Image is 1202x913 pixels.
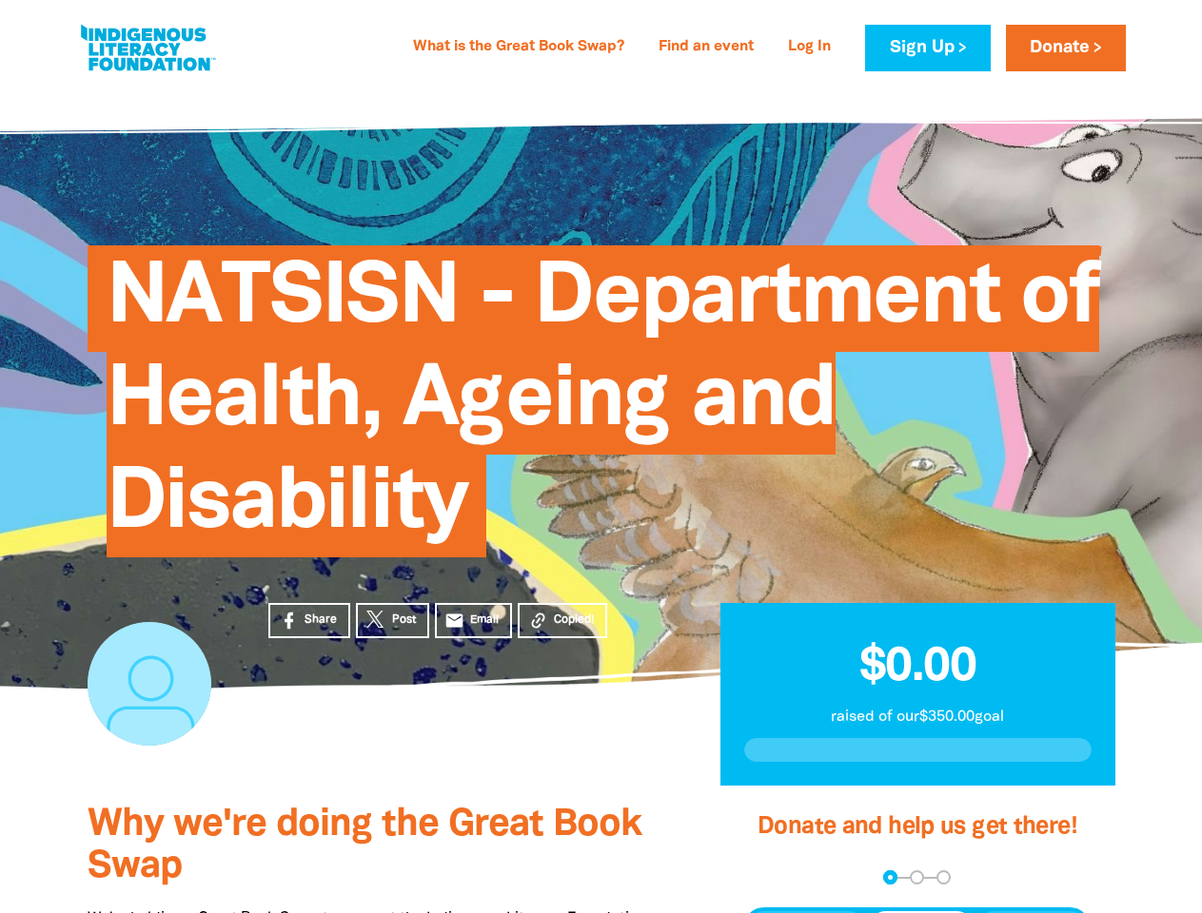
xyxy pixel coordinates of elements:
[392,612,416,629] span: Post
[647,32,765,63] a: Find an event
[865,25,990,71] a: Sign Up
[444,611,464,631] i: email
[936,870,951,884] button: Navigate to step 3 of 3 to enter your payment details
[518,603,607,638] button: Copied!
[758,816,1077,838] span: Donate and help us get there!
[1006,25,1126,71] a: Donate
[910,870,924,884] button: Navigate to step 2 of 3 to enter your details
[88,807,641,884] span: Why we're doing the Great Book Swap
[554,612,594,629] span: Copied!
[859,646,976,690] span: $0.00
[744,706,1092,728] p: raised of our $350.00 goal
[356,603,429,638] a: Post
[107,260,1099,557] span: NATSISN - Department of Health, Ageing and Disability
[883,870,897,884] button: Navigate to step 1 of 3 to enter your donation amount
[268,603,350,638] a: Share
[470,612,499,629] span: Email
[435,603,513,638] a: emailEmail
[305,612,337,629] span: Share
[777,32,842,63] a: Log In
[402,32,636,63] a: What is the Great Book Swap?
